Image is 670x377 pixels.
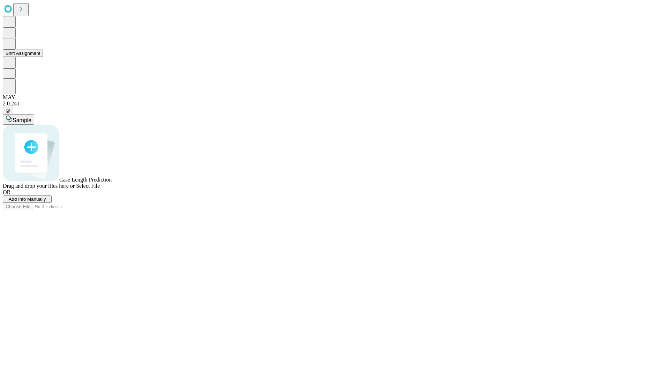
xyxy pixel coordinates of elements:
[76,183,100,189] span: Select File
[3,107,13,114] button: @
[3,189,10,195] span: OR
[3,114,34,125] button: Sample
[59,177,112,183] span: Case Length Prediction
[3,101,667,107] div: 2.0.241
[3,50,43,57] button: Shift Assignment
[3,183,75,189] span: Drag and drop your files here or
[9,197,46,202] span: Add Info Manually
[3,94,667,101] div: MAY
[13,117,31,123] span: Sample
[6,108,10,113] span: @
[3,195,52,203] button: Add Info Manually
